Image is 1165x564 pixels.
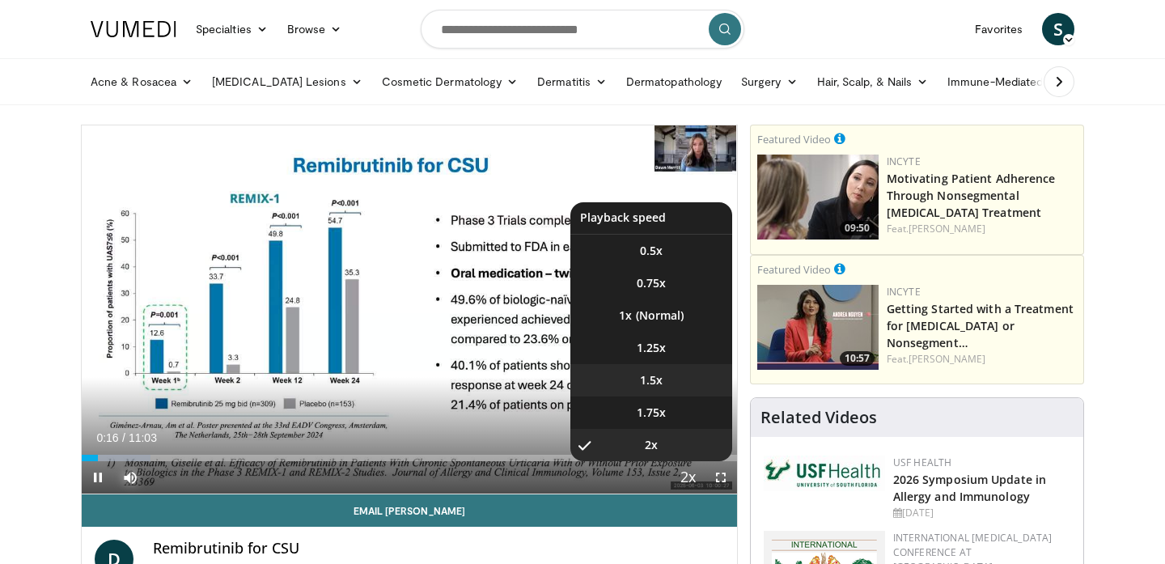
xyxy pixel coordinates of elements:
[705,461,737,494] button: Fullscreen
[757,155,879,240] img: 39505ded-af48-40a4-bb84-dee7792dcfd5.png.150x105_q85_crop-smart_upscale.jpg
[893,456,952,469] a: USF Health
[82,494,737,527] a: Email [PERSON_NAME]
[640,243,663,259] span: 0.5x
[938,66,1069,98] a: Immune-Mediated
[91,21,176,37] img: VuMedi Logo
[757,285,879,370] img: e02a99de-beb8-4d69-a8cb-018b1ffb8f0c.png.150x105_q85_crop-smart_upscale.jpg
[887,285,921,299] a: Incyte
[81,66,202,98] a: Acne & Rosacea
[893,472,1046,504] a: 2026 Symposium Update in Allergy and Immunology
[96,431,118,444] span: 0:16
[887,155,921,168] a: Incyte
[757,285,879,370] a: 10:57
[757,155,879,240] a: 09:50
[82,125,737,494] video-js: Video Player
[645,437,658,453] span: 2x
[186,13,277,45] a: Specialties
[122,431,125,444] span: /
[129,431,157,444] span: 11:03
[637,340,666,356] span: 1.25x
[1042,13,1074,45] a: S
[909,352,985,366] a: [PERSON_NAME]
[760,408,877,427] h4: Related Videos
[421,10,744,49] input: Search topics, interventions
[764,456,885,491] img: 6ba8804a-8538-4002-95e7-a8f8012d4a11.png.150x105_q85_autocrop_double_scale_upscale_version-0.2.jpg
[527,66,616,98] a: Dermatitis
[372,66,527,98] a: Cosmetic Dermatology
[887,171,1056,220] a: Motivating Patient Adherence Through Nonsegmental [MEDICAL_DATA] Treatment
[619,307,632,324] span: 1x
[637,405,666,421] span: 1.75x
[840,221,875,235] span: 09:50
[887,222,1077,236] div: Feat.
[757,132,831,146] small: Featured Video
[731,66,807,98] a: Surgery
[672,461,705,494] button: Playback Rate
[909,222,985,235] a: [PERSON_NAME]
[277,13,352,45] a: Browse
[887,301,1074,350] a: Getting Started with a Treatment for [MEDICAL_DATA] or Nonsegment…
[965,13,1032,45] a: Favorites
[840,351,875,366] span: 10:57
[807,66,938,98] a: Hair, Scalp, & Nails
[893,506,1070,520] div: [DATE]
[202,66,372,98] a: [MEDICAL_DATA] Lesions
[757,262,831,277] small: Featured Video
[114,461,146,494] button: Mute
[887,352,1077,367] div: Feat.
[82,461,114,494] button: Pause
[616,66,731,98] a: Dermatopathology
[82,455,737,461] div: Progress Bar
[640,372,663,388] span: 1.5x
[637,275,666,291] span: 0.75x
[153,540,724,558] h4: Remibrutinib for CSU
